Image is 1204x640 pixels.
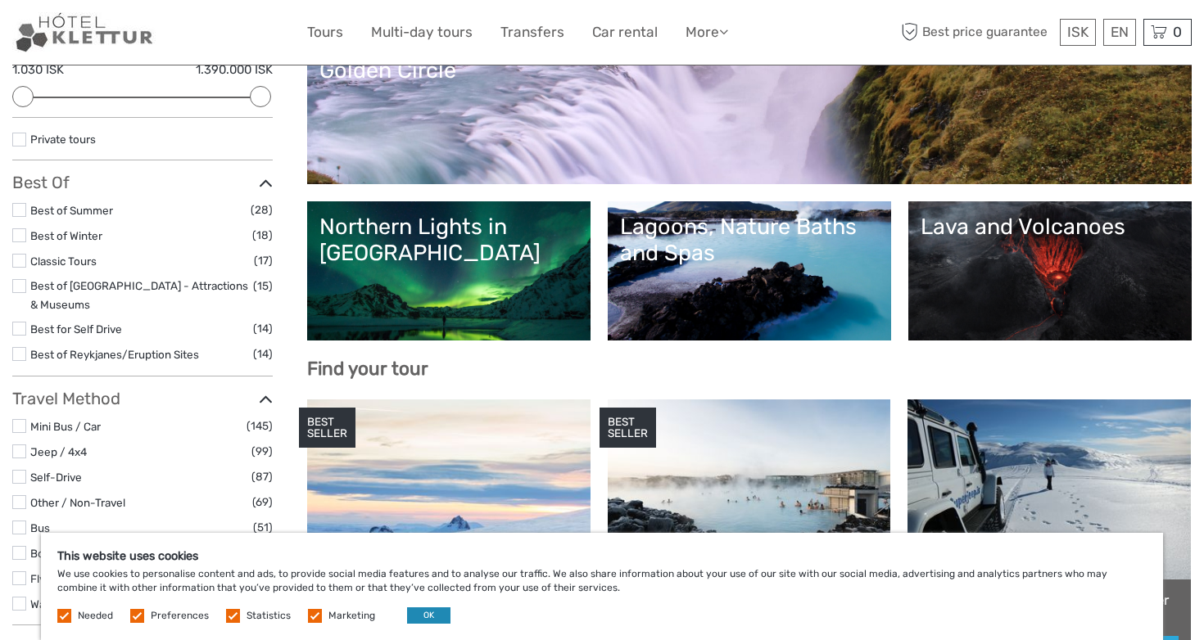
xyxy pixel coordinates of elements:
a: Best of Winter [30,229,102,242]
span: (51) [253,518,273,537]
a: Best for Self Drive [30,322,122,336]
span: (87) [251,467,273,486]
h3: Best Of [12,173,273,192]
span: ISK [1067,24,1089,40]
a: Lagoons, Nature Baths and Spas [620,214,879,328]
span: (69) [252,493,273,512]
a: Transfers [500,20,564,44]
div: Lava and Volcanoes [921,214,1179,240]
label: Needed [78,609,113,623]
a: Jeep / 4x4 [30,445,87,458]
a: Private tours [30,133,96,146]
a: Best of [GEOGRAPHIC_DATA] - Attractions & Museums [30,279,248,311]
a: More [686,20,728,44]
a: Lava and Volcanoes [921,214,1179,328]
a: Golden Circle [319,57,1179,172]
span: (15) [253,277,273,295]
label: 1.030 ISK [12,61,64,79]
label: Statistics [247,609,291,623]
div: BEST SELLER [600,408,656,448]
a: Other / Non-Travel [30,496,125,509]
a: Classic Tours [30,255,97,268]
span: (14) [253,345,273,363]
a: Flying [30,572,61,585]
div: Lagoons, Nature Baths and Spas [620,214,879,267]
label: Preferences [151,609,209,623]
a: Best of Summer [30,204,113,217]
div: We use cookies to personalise content and ads, to provide social media features and to analyse ou... [41,533,1163,640]
div: Northern Lights in [GEOGRAPHIC_DATA] [319,214,578,267]
img: Our services [12,12,157,52]
a: Self-Drive [30,471,82,484]
a: Boat [30,547,54,560]
span: (28) [251,201,273,219]
a: Multi-day tours [371,20,473,44]
a: Car rental [592,20,658,44]
div: EN [1103,19,1136,46]
a: Northern Lights in [GEOGRAPHIC_DATA] [319,214,578,328]
a: Best of Reykjanes/Eruption Sites [30,348,199,361]
span: (99) [251,442,273,461]
span: (17) [254,251,273,270]
span: 0 [1170,24,1184,40]
a: Bus [30,521,50,534]
a: Walking [30,597,69,611]
span: (145) [247,417,273,435]
a: Mini Bus / Car [30,420,101,433]
h3: Travel Method [12,389,273,408]
h5: This website uses cookies [57,549,1147,563]
label: Marketing [328,609,375,623]
label: 1.390.000 ISK [196,61,273,79]
span: (18) [252,226,273,245]
div: BEST SELLER [299,408,355,448]
span: Best price guarantee [897,19,1056,46]
button: OK [407,607,450,624]
div: Golden Circle [319,57,1179,83]
span: (14) [253,319,273,338]
b: Find your tour [307,358,428,380]
a: Tours [307,20,343,44]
